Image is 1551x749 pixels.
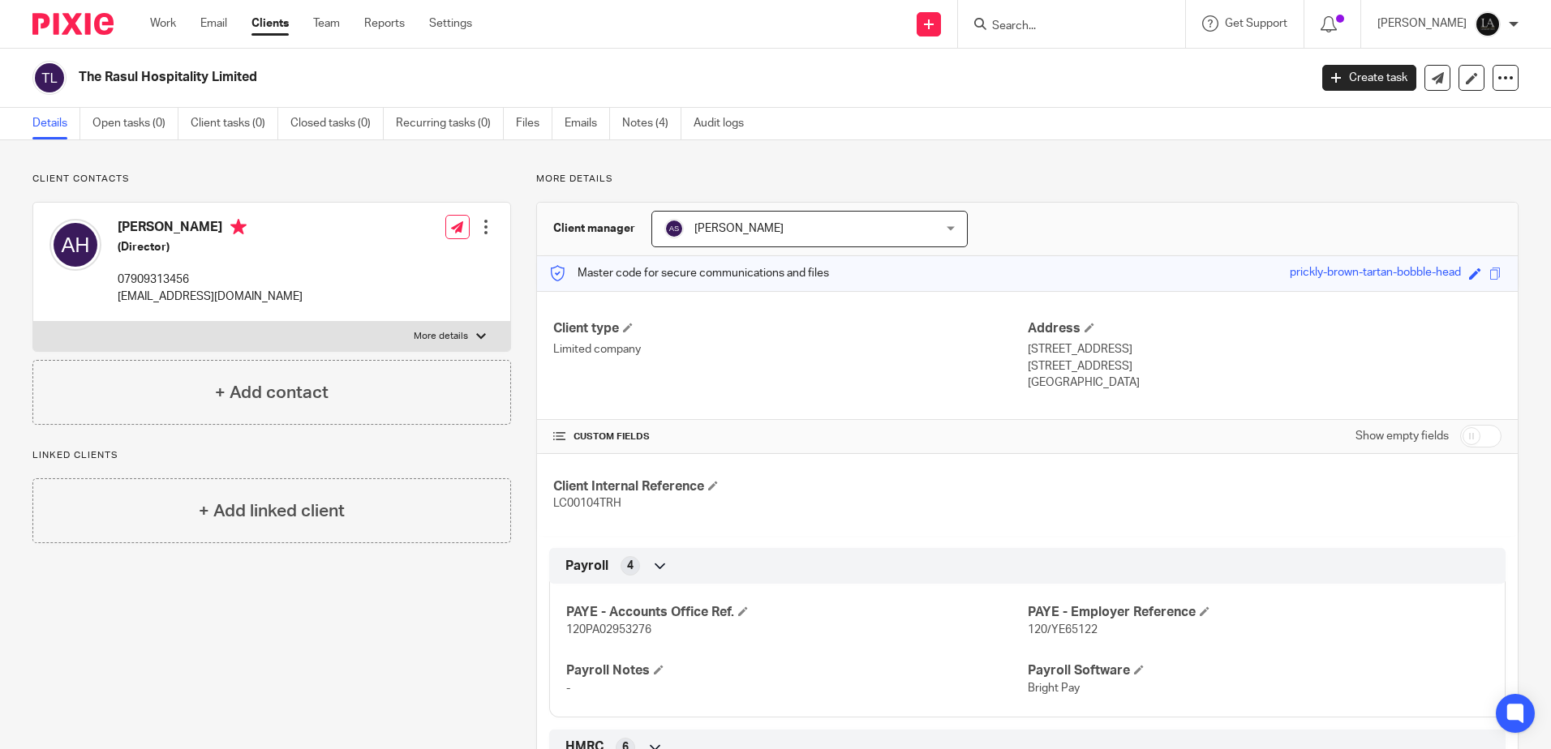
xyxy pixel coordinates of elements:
img: svg%3E [32,61,67,95]
span: LC00104TRH [553,498,621,509]
a: Email [200,15,227,32]
h4: Payroll Software [1028,662,1489,679]
p: More details [414,330,468,343]
i: Primary [230,219,247,235]
h4: Payroll Notes [566,662,1027,679]
p: 07909313456 [118,272,303,288]
h4: CUSTOM FIELDS [553,430,1027,443]
img: Lockhart+Amin+-+1024x1024+-+light+on+dark.jpg [1475,11,1501,37]
div: prickly-brown-tartan-bobble-head [1290,264,1461,283]
p: [PERSON_NAME] [1377,15,1467,32]
a: Clients [251,15,289,32]
a: Settings [429,15,472,32]
h4: + Add contact [215,380,329,405]
a: Emails [565,108,610,139]
p: Master code for secure communications and files [549,265,829,281]
span: - [566,683,570,694]
a: Team [313,15,340,32]
span: Payroll [565,558,608,575]
a: Client tasks (0) [191,108,278,139]
span: 4 [627,558,634,574]
label: Show empty fields [1356,428,1449,444]
a: Recurring tasks (0) [396,108,504,139]
p: Client contacts [32,173,511,186]
span: [PERSON_NAME] [694,223,784,234]
p: [STREET_ADDRESS] [1028,341,1502,357]
p: [STREET_ADDRESS] [1028,358,1502,374]
h4: Client type [553,320,1027,337]
span: Bright Pay [1028,683,1080,694]
a: Open tasks (0) [92,108,178,139]
a: Work [150,15,176,32]
span: Get Support [1225,18,1287,29]
a: Audit logs [694,108,756,139]
h4: + Add linked client [199,499,345,524]
a: Details [32,108,80,139]
span: 120/YE65122 [1028,624,1098,636]
img: svg%3E [664,219,684,238]
h3: Client manager [553,220,635,237]
h4: PAYE - Employer Reference [1028,604,1489,621]
a: Notes (4) [622,108,681,139]
a: Closed tasks (0) [290,108,384,139]
h5: (Director) [118,239,303,255]
img: Pixie [32,13,114,35]
span: 120PA02953276 [566,624,651,636]
input: Search [990,19,1136,34]
h4: Address [1028,320,1502,337]
h4: [PERSON_NAME] [118,219,303,239]
a: Create task [1322,65,1416,91]
h2: The Rasul Hospitality Limited [79,69,1054,86]
p: [EMAIL_ADDRESS][DOMAIN_NAME] [118,289,303,305]
a: Reports [364,15,405,32]
h4: Client Internal Reference [553,478,1027,495]
p: Linked clients [32,449,511,462]
p: More details [536,173,1519,186]
p: [GEOGRAPHIC_DATA] [1028,374,1502,391]
p: Limited company [553,341,1027,357]
a: Files [516,108,552,139]
h4: PAYE - Accounts Office Ref. [566,604,1027,621]
img: svg%3E [49,219,101,271]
